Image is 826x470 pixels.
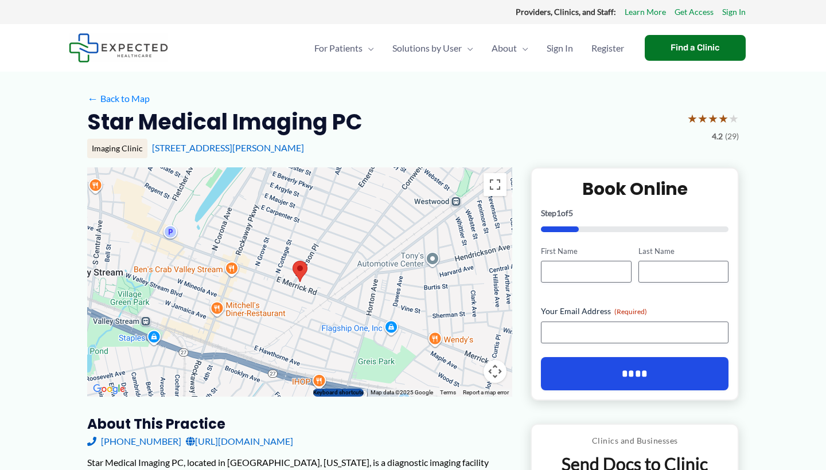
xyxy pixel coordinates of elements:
[645,35,746,61] a: Find a Clinic
[537,28,582,68] a: Sign In
[687,108,698,129] span: ★
[718,108,728,129] span: ★
[708,108,718,129] span: ★
[582,28,633,68] a: Register
[87,93,98,104] span: ←
[152,142,304,153] a: [STREET_ADDRESS][PERSON_NAME]
[556,208,561,218] span: 1
[725,129,739,144] span: (29)
[383,28,482,68] a: Solutions by UserMenu Toggle
[675,5,714,19] a: Get Access
[87,433,181,450] a: [PHONE_NUMBER]
[614,307,647,316] span: (Required)
[440,389,456,395] a: Terms
[90,382,128,397] img: Google
[482,28,537,68] a: AboutMenu Toggle
[371,389,433,395] span: Map data ©2025 Google
[392,28,462,68] span: Solutions by User
[625,5,666,19] a: Learn More
[90,382,128,397] a: Open this area in Google Maps (opens a new window)
[591,28,624,68] span: Register
[568,208,573,218] span: 5
[314,28,363,68] span: For Patients
[541,209,728,217] p: Step of
[517,28,528,68] span: Menu Toggle
[638,246,728,257] label: Last Name
[305,28,383,68] a: For PatientsMenu Toggle
[313,389,364,397] button: Keyboard shortcuts
[363,28,374,68] span: Menu Toggle
[87,139,147,158] div: Imaging Clinic
[541,305,728,317] label: Your Email Address
[728,108,739,129] span: ★
[541,178,728,200] h2: Book Online
[87,108,363,136] h2: Star Medical Imaging PC
[484,360,506,383] button: Map camera controls
[186,433,293,450] a: [URL][DOMAIN_NAME]
[462,28,473,68] span: Menu Toggle
[87,415,512,433] h3: About this practice
[540,433,729,448] p: Clinics and Businesses
[516,7,616,17] strong: Providers, Clinics, and Staff:
[541,246,631,257] label: First Name
[305,28,633,68] nav: Primary Site Navigation
[547,28,573,68] span: Sign In
[722,5,746,19] a: Sign In
[492,28,517,68] span: About
[698,108,708,129] span: ★
[484,173,506,196] button: Toggle fullscreen view
[69,33,168,62] img: Expected Healthcare Logo - side, dark font, small
[712,129,723,144] span: 4.2
[87,90,150,107] a: ←Back to Map
[463,389,509,395] a: Report a map error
